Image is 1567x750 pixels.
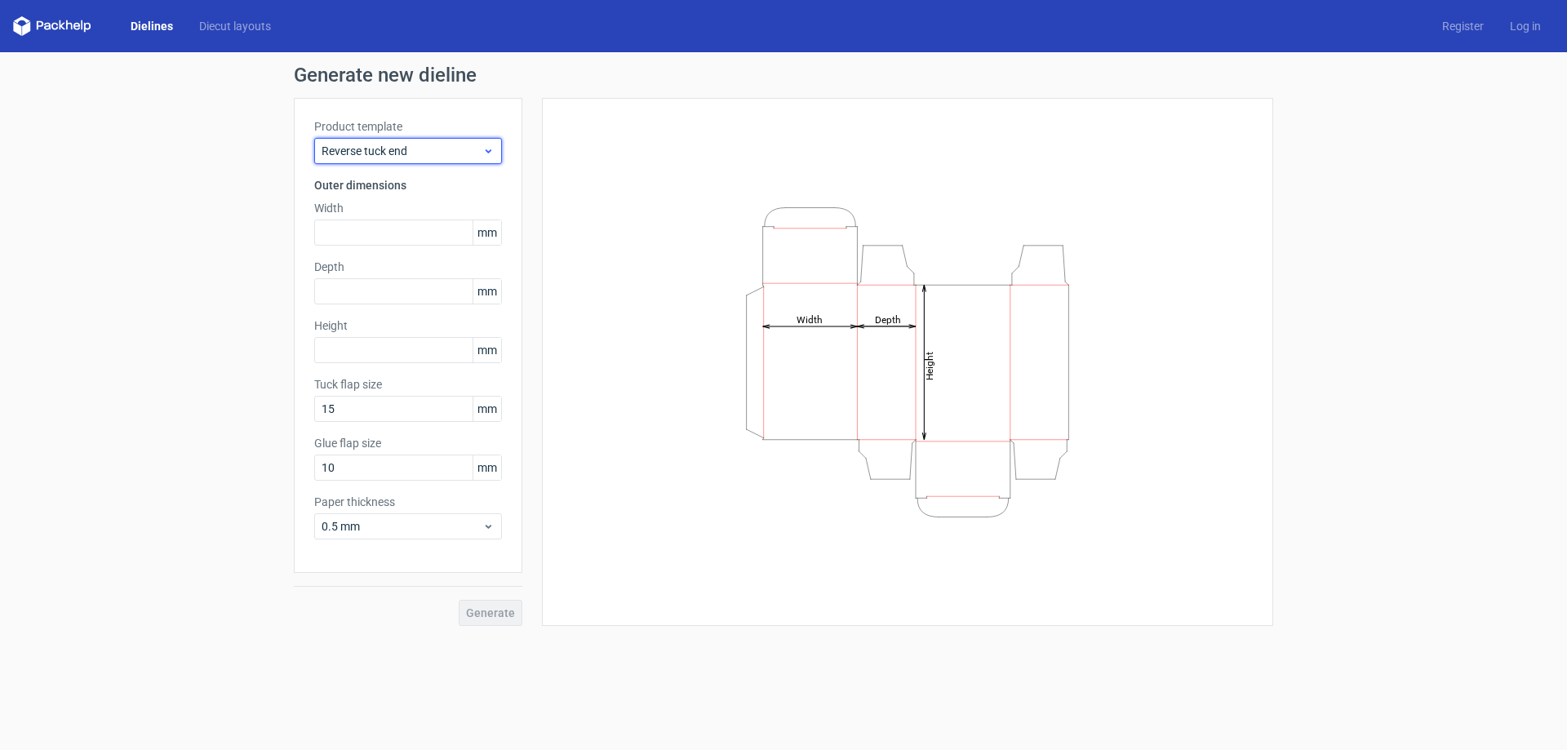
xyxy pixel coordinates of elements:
[118,18,186,34] a: Dielines
[314,494,502,510] label: Paper thickness
[314,200,502,216] label: Width
[1429,18,1497,34] a: Register
[314,259,502,275] label: Depth
[924,351,935,379] tspan: Height
[314,435,502,451] label: Glue flap size
[322,518,482,535] span: 0.5 mm
[797,313,823,325] tspan: Width
[314,118,502,135] label: Product template
[473,397,501,421] span: mm
[186,18,284,34] a: Diecut layouts
[473,279,501,304] span: mm
[314,177,502,193] h3: Outer dimensions
[314,317,502,334] label: Height
[473,455,501,480] span: mm
[473,338,501,362] span: mm
[875,313,901,325] tspan: Depth
[473,220,501,245] span: mm
[314,376,502,393] label: Tuck flap size
[1497,18,1554,34] a: Log in
[322,143,482,159] span: Reverse tuck end
[294,65,1273,85] h1: Generate new dieline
